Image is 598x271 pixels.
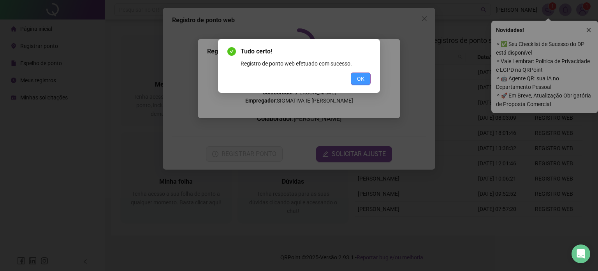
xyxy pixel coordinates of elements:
[241,59,371,68] div: Registro de ponto web efetuado com sucesso.
[241,47,371,56] span: Tudo certo!
[351,73,371,85] button: OK
[227,47,236,56] span: check-circle
[572,244,590,263] div: Open Intercom Messenger
[357,74,364,83] span: OK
